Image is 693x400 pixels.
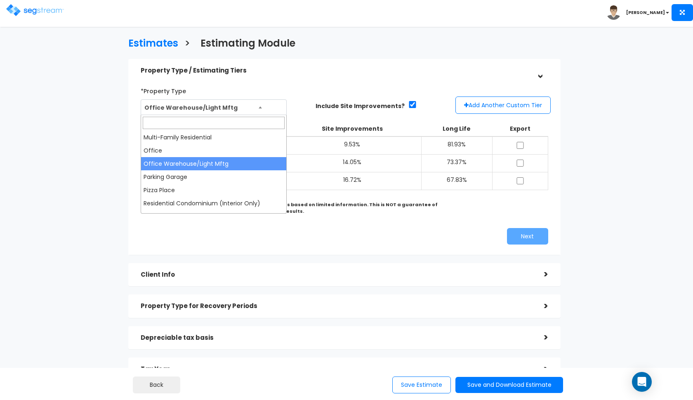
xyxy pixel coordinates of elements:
[141,144,287,157] li: Office
[421,172,492,190] td: 67.83%
[200,38,295,51] h3: Estimating Module
[141,184,287,197] li: Pizza Place
[141,99,287,115] span: Office Warehouse/Light Mftg
[141,334,532,341] h5: Depreciable tax basis
[141,170,287,184] li: Parking Garage
[532,363,548,376] div: >
[141,366,532,373] h5: Tax Year
[532,268,548,281] div: >
[194,30,295,55] a: Estimating Module
[141,67,532,74] h5: Property Type / Estimating Tiers
[141,271,532,278] h5: Client Info
[141,303,532,310] h5: Property Type for Recovery Periods
[141,100,287,115] span: Office Warehouse/Light Mftg
[283,172,421,190] td: 16.72%
[421,121,492,136] th: Long Life
[283,121,421,136] th: Site Improvements
[128,38,178,51] h3: Estimates
[532,300,548,313] div: >
[141,197,287,210] li: Residential Condominium (Interior Only)
[392,376,451,393] button: Save Estimate
[122,30,178,55] a: Estimates
[606,5,621,20] img: avatar.png
[632,372,652,392] div: Open Intercom Messenger
[150,201,438,214] b: Disclaimer: These numbers are only estimated values based on limited information. This is NOT a g...
[283,136,421,155] td: 9.53%
[455,96,551,114] button: Add Another Custom Tier
[421,136,492,155] td: 81.93%
[316,102,405,110] label: Include Site Improvements?
[141,157,287,170] li: Office Warehouse/Light Mftg
[141,84,186,95] label: *Property Type
[141,210,287,231] li: Residential Condominium (Interior Only) (Short Term Residential Rental)
[533,62,546,79] div: >
[133,376,180,393] button: Back
[455,377,563,393] button: Save and Download Estimate
[141,131,287,144] li: Multi-Family Residential
[6,4,64,16] img: logo.png
[626,9,665,16] b: [PERSON_NAME]
[421,155,492,172] td: 73.37%
[184,38,190,51] h3: >
[532,331,548,344] div: >
[283,155,421,172] td: 14.05%
[492,121,548,136] th: Export
[507,228,548,245] button: Next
